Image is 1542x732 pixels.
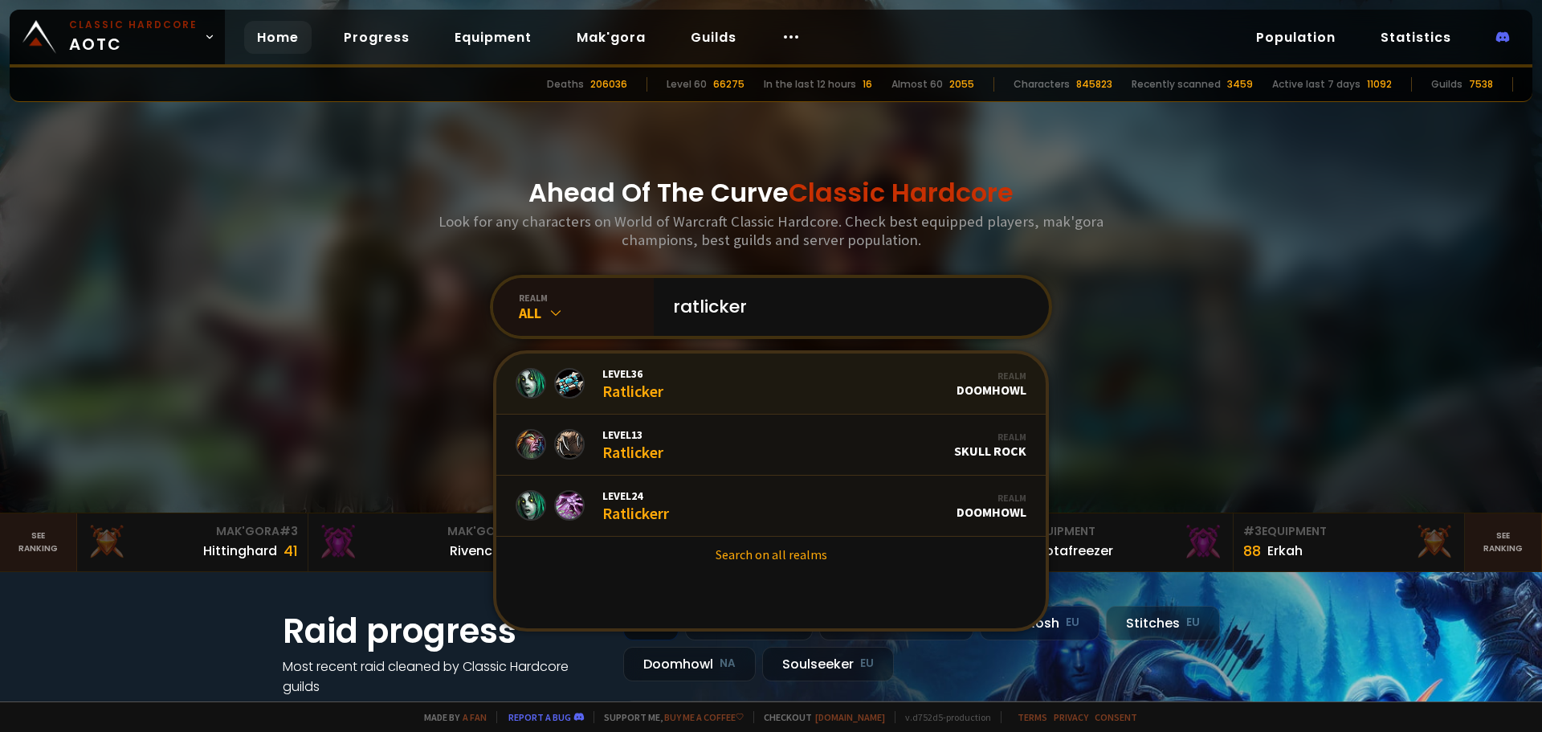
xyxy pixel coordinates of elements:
div: Stitches [1106,606,1220,640]
h3: Look for any characters on World of Warcraft Classic Hardcore. Check best equipped players, mak'g... [432,212,1110,249]
a: Buy me a coffee [664,711,744,723]
a: Seeranking [1465,513,1542,571]
small: Classic Hardcore [69,18,198,32]
span: v. d752d5 - production [895,711,991,723]
div: Realm [957,370,1026,382]
small: EU [1066,615,1079,631]
div: Active last 7 days [1272,77,1360,92]
div: Ratlickerr [602,489,669,523]
div: 11092 [1367,77,1392,92]
small: EU [1186,615,1200,631]
a: Classic HardcoreAOTC [10,10,225,64]
div: Erkah [1267,541,1303,561]
div: 41 [284,540,298,562]
div: 7538 [1469,77,1493,92]
div: Realm [957,492,1026,504]
span: Level 36 [602,366,663,381]
div: Soulseeker [762,647,894,681]
div: Mak'Gora [318,523,529,540]
div: Doomhowl [957,370,1026,398]
span: Checkout [753,711,885,723]
div: 3459 [1227,77,1253,92]
a: Equipment [442,21,545,54]
a: Terms [1018,711,1047,723]
div: All [519,304,654,322]
div: Nek'Rosh [980,606,1099,640]
div: Equipment [1243,523,1454,540]
div: Characters [1014,77,1070,92]
div: 206036 [590,77,627,92]
small: NA [720,656,736,672]
a: Search on all realms [496,537,1046,572]
small: EU [860,656,874,672]
div: Ratlicker [602,366,663,401]
h4: Most recent raid cleaned by Classic Hardcore guilds [283,656,604,697]
a: See all progress [283,697,387,716]
h1: Raid progress [283,606,604,656]
div: Doomhowl [957,492,1026,520]
a: Level13RatlickerRealmSkull Rock [496,415,1046,476]
div: Recently scanned [1132,77,1221,92]
div: Level 60 [667,77,707,92]
a: Statistics [1368,21,1464,54]
div: Notafreezer [1036,541,1113,561]
div: Hittinghard [203,541,277,561]
span: AOTC [69,18,198,56]
div: Almost 60 [891,77,943,92]
div: 66275 [713,77,744,92]
span: # 3 [1243,523,1262,539]
a: Level24RatlickerrRealmDoomhowl [496,476,1046,537]
div: 88 [1243,540,1261,562]
div: realm [519,292,654,304]
div: Rivench [450,541,500,561]
span: # 3 [279,523,298,539]
div: Ratlicker [602,427,663,462]
a: Privacy [1054,711,1088,723]
input: Search a character... [663,278,1030,336]
a: Progress [331,21,422,54]
a: #3Equipment88Erkah [1234,513,1465,571]
span: Level 13 [602,427,663,442]
div: Equipment [1012,523,1223,540]
a: Level36RatlickerRealmDoomhowl [496,354,1046,415]
a: Mak'Gora#3Hittinghard41 [77,513,308,571]
a: Mak'gora [564,21,659,54]
a: a fan [463,711,487,723]
span: Classic Hardcore [789,174,1014,211]
a: Report a bug [508,711,571,723]
a: Home [244,21,312,54]
a: [DOMAIN_NAME] [815,711,885,723]
h1: Ahead Of The Curve [528,174,1014,212]
a: Population [1243,21,1348,54]
div: Realm [954,431,1026,443]
a: Consent [1095,711,1137,723]
span: Level 24 [602,489,669,503]
span: Support me, [594,711,744,723]
div: Mak'Gora [87,523,298,540]
div: 2055 [949,77,974,92]
a: Guilds [678,21,749,54]
div: Skull Rock [954,431,1026,459]
div: Guilds [1431,77,1462,92]
span: Made by [414,711,487,723]
a: Mak'Gora#2Rivench100 [308,513,540,571]
div: Doomhowl [623,647,756,681]
div: 845823 [1076,77,1112,92]
a: #2Equipment88Notafreezer [1002,513,1234,571]
div: Deaths [547,77,584,92]
div: 16 [863,77,872,92]
div: In the last 12 hours [764,77,856,92]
